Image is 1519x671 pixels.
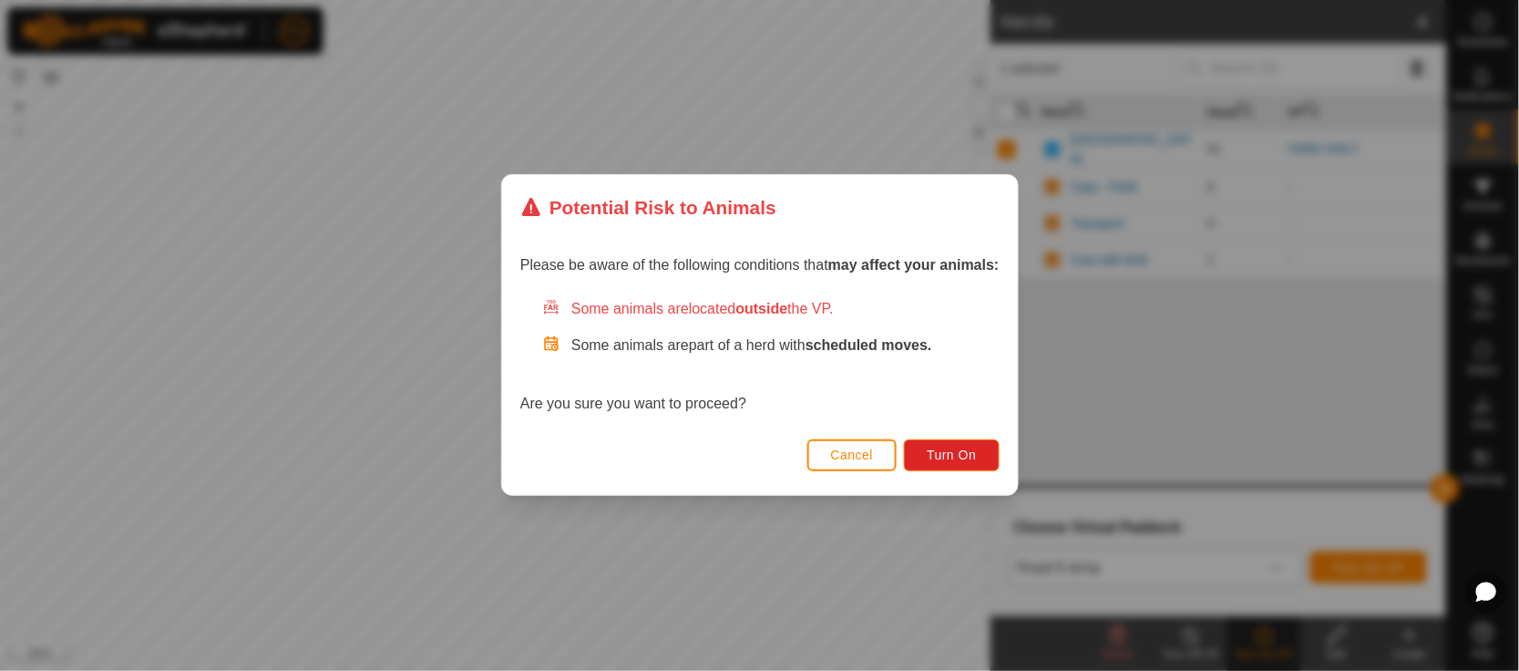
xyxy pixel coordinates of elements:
span: part of a herd with [689,338,932,354]
span: Cancel [830,449,873,463]
strong: may affect your animals: [828,258,1000,274]
button: Cancel [806,439,897,471]
strong: scheduled moves. [806,338,932,354]
span: located the VP. [689,302,834,317]
div: Potential Risk to Animals [520,193,776,222]
div: Some animals are [542,299,1000,321]
span: Turn On [927,449,976,463]
button: Turn On [904,439,999,471]
span: Please be aware of the following conditions that [520,258,1000,274]
strong: outside [735,302,787,317]
div: Are you sure you want to proceed? [520,299,1000,416]
p: Some animals are [571,335,1000,357]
